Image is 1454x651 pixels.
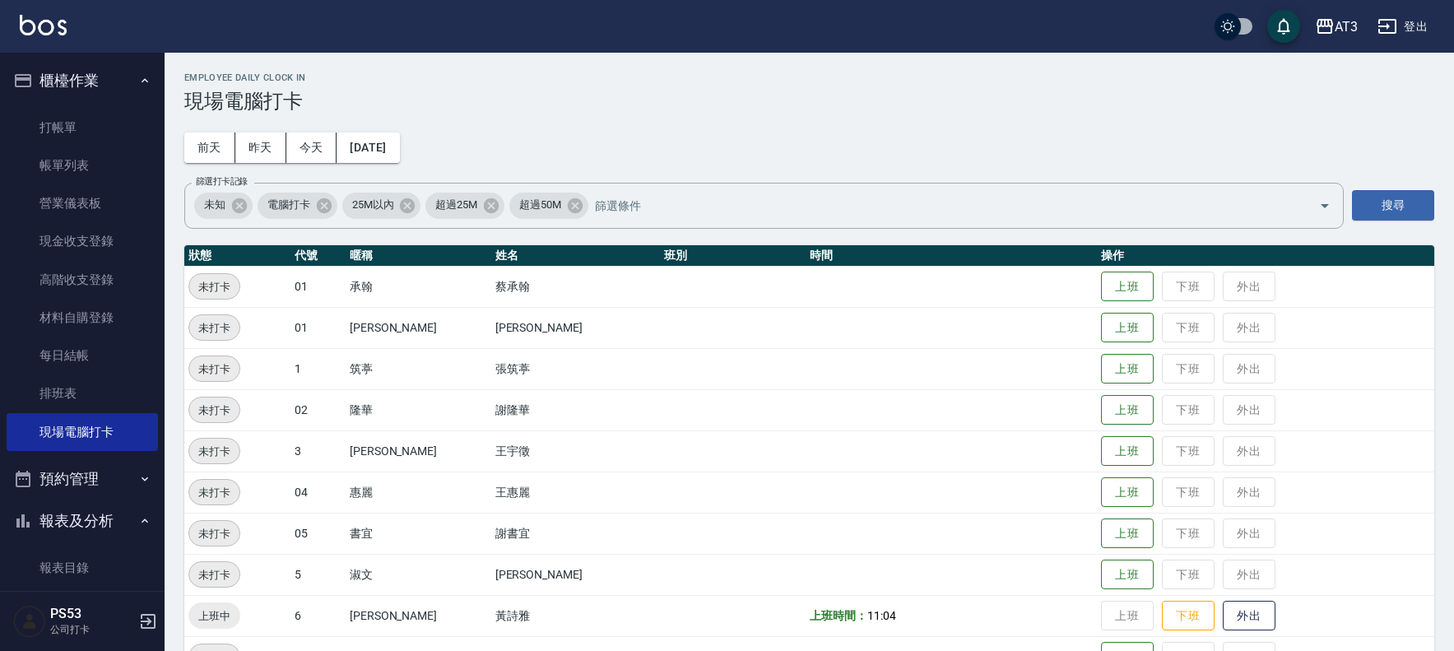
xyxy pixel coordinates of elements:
[290,389,346,430] td: 02
[7,413,158,451] a: 現場電腦打卡
[491,389,661,430] td: 謝隆華
[346,245,491,267] th: 暱稱
[1101,395,1154,425] button: 上班
[290,348,346,389] td: 1
[491,245,661,267] th: 姓名
[491,307,661,348] td: [PERSON_NAME]
[7,500,158,542] button: 報表及分析
[1101,518,1154,549] button: 上班
[806,245,1097,267] th: 時間
[346,595,491,636] td: [PERSON_NAME]
[1335,16,1358,37] div: AT3
[425,193,504,219] div: 超過25M
[7,184,158,222] a: 營業儀表板
[258,193,337,219] div: 電腦打卡
[7,299,158,337] a: 材料自購登錄
[425,197,487,213] span: 超過25M
[1101,477,1154,508] button: 上班
[189,525,239,542] span: 未打卡
[867,609,896,622] span: 11:04
[7,59,158,102] button: 櫃檯作業
[1267,10,1300,43] button: save
[491,554,661,595] td: [PERSON_NAME]
[258,197,320,213] span: 電腦打卡
[491,430,661,472] td: 王宇徵
[509,197,571,213] span: 超過50M
[346,266,491,307] td: 承翰
[491,348,661,389] td: 張筑葶
[189,278,239,295] span: 未打卡
[509,193,588,219] div: 超過50M
[290,245,346,267] th: 代號
[1162,601,1215,631] button: 下班
[196,175,248,188] label: 篩選打卡記錄
[290,307,346,348] td: 01
[346,554,491,595] td: 淑文
[235,133,286,163] button: 昨天
[7,337,158,374] a: 每日結帳
[290,472,346,513] td: 04
[1101,560,1154,590] button: 上班
[189,402,239,419] span: 未打卡
[346,307,491,348] td: [PERSON_NAME]
[1223,601,1275,631] button: 外出
[7,587,158,625] a: 店家日報表
[189,443,239,460] span: 未打卡
[491,595,661,636] td: 黃詩雅
[1308,10,1364,44] button: AT3
[1101,354,1154,384] button: 上班
[491,266,661,307] td: 蔡承翰
[1101,313,1154,343] button: 上班
[1312,193,1338,219] button: Open
[346,389,491,430] td: 隆華
[194,197,235,213] span: 未知
[184,245,290,267] th: 狀態
[13,605,46,638] img: Person
[7,374,158,412] a: 排班表
[7,458,158,500] button: 預約管理
[7,146,158,184] a: 帳單列表
[184,72,1434,83] h2: Employee Daily Clock In
[1101,272,1154,302] button: 上班
[591,191,1290,220] input: 篩選條件
[346,348,491,389] td: 筑葶
[290,266,346,307] td: 01
[184,90,1434,113] h3: 現場電腦打卡
[491,513,661,554] td: 謝書宜
[342,197,404,213] span: 25M以內
[290,554,346,595] td: 5
[491,472,661,513] td: 王惠麗
[184,133,235,163] button: 前天
[7,109,158,146] a: 打帳單
[50,622,134,637] p: 公司打卡
[1352,190,1434,221] button: 搜尋
[337,133,399,163] button: [DATE]
[189,360,239,378] span: 未打卡
[286,133,337,163] button: 今天
[189,319,239,337] span: 未打卡
[189,484,239,501] span: 未打卡
[194,193,253,219] div: 未知
[290,430,346,472] td: 3
[1097,245,1434,267] th: 操作
[290,513,346,554] td: 05
[810,609,867,622] b: 上班時間：
[346,513,491,554] td: 書宜
[20,15,67,35] img: Logo
[189,566,239,584] span: 未打卡
[660,245,806,267] th: 班別
[342,193,421,219] div: 25M以內
[290,595,346,636] td: 6
[50,606,134,622] h5: PS53
[346,472,491,513] td: 惠麗
[7,261,158,299] a: 高階收支登錄
[7,549,158,587] a: 報表目錄
[7,222,158,260] a: 現金收支登錄
[1371,12,1434,42] button: 登出
[188,607,240,625] span: 上班中
[1101,436,1154,467] button: 上班
[346,430,491,472] td: [PERSON_NAME]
